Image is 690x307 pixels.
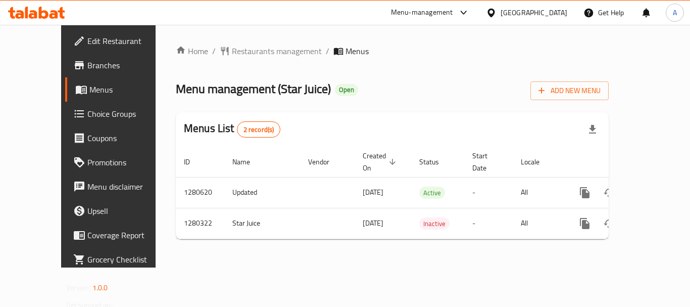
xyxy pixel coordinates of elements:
button: more [573,211,597,236]
li: / [326,45,329,57]
span: Version: [66,281,91,294]
span: 2 record(s) [237,125,280,135]
span: [DATE] [363,186,383,199]
td: - [464,208,513,239]
span: Edit Restaurant [87,35,168,47]
span: Choice Groups [87,108,168,120]
span: Grocery Checklist [87,253,168,266]
a: Choice Groups [65,102,176,126]
td: All [513,208,565,239]
span: Promotions [87,156,168,168]
a: Promotions [65,150,176,174]
span: Upsell [87,205,168,217]
span: Created On [363,150,399,174]
span: Open [335,85,358,94]
span: A [673,7,677,18]
a: Menus [65,77,176,102]
span: Menu disclaimer [87,181,168,193]
th: Actions [565,147,678,178]
li: / [212,45,216,57]
a: Home [176,45,208,57]
div: [GEOGRAPHIC_DATA] [501,7,567,18]
span: Restaurants management [232,45,322,57]
button: Change Status [597,181,621,205]
a: Branches [65,53,176,77]
span: Coverage Report [87,229,168,241]
span: Branches [87,59,168,71]
td: 1280620 [176,177,224,208]
a: Menu disclaimer [65,174,176,199]
span: Add New Menu [538,84,601,97]
a: Grocery Checklist [65,247,176,272]
a: Upsell [65,199,176,223]
button: Add New Menu [530,81,609,100]
span: Locale [521,156,553,168]
td: Star Juice [224,208,300,239]
td: 1280322 [176,208,224,239]
span: Coupons [87,132,168,144]
div: Menu-management [391,7,453,19]
span: Name [232,156,263,168]
a: Coverage Report [65,223,176,247]
span: Status [419,156,452,168]
h2: Menus List [184,121,280,138]
div: Open [335,84,358,96]
span: Start Date [472,150,501,174]
nav: breadcrumb [176,45,609,57]
a: Edit Restaurant [65,29,176,53]
span: 1.0.0 [92,281,108,294]
div: Total records count [237,121,281,138]
td: All [513,177,565,208]
td: - [464,177,513,208]
div: Inactive [419,217,450,230]
span: Menu management ( Star Juice ) [176,77,331,100]
span: Menus [346,45,369,57]
span: Active [419,187,445,199]
span: ID [184,156,203,168]
button: more [573,181,597,205]
a: Restaurants management [220,45,322,57]
button: Change Status [597,211,621,236]
span: Inactive [419,218,450,230]
span: Vendor [308,156,342,168]
table: enhanced table [176,147,678,239]
a: Coupons [65,126,176,150]
span: [DATE] [363,216,383,230]
td: Updated [224,177,300,208]
span: Menus [89,83,168,96]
